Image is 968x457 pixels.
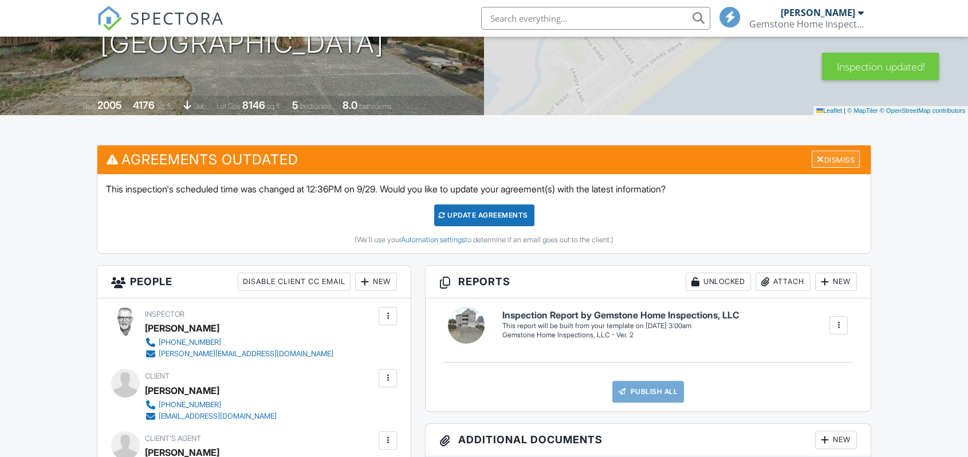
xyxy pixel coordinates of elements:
span: bathrooms [359,102,392,111]
div: Inspection updated! [822,53,939,80]
div: Disable Client CC Email [238,273,351,291]
div: 8146 [242,99,265,111]
a: [EMAIL_ADDRESS][DOMAIN_NAME] [145,411,277,422]
div: This inspection's scheduled time was changed at 12:36PM on 9/29. Would you like to update your ag... [97,174,871,253]
img: The Best Home Inspection Software - Spectora [97,6,122,31]
span: Client's Agent [145,434,201,443]
span: SPECTORA [130,6,224,30]
h3: Reports [426,266,871,298]
a: © MapTiler [847,107,878,114]
div: Unlocked [686,273,751,291]
input: Search everything... [481,7,710,30]
h3: Agreements Outdated [97,145,871,174]
h6: Inspection Report by Gemstone Home Inspections, LLC [502,310,739,321]
div: New [355,273,397,291]
span: bedrooms [300,102,332,111]
div: Attach [755,273,810,291]
a: Leaflet [816,107,842,114]
div: [PHONE_NUMBER] [159,400,221,409]
div: Dismiss [812,151,860,168]
div: New [815,431,857,449]
span: Built [83,102,96,111]
a: © OpenStreetMap contributors [880,107,965,114]
div: 4176 [133,99,155,111]
div: [PERSON_NAME] [145,382,219,399]
div: [PERSON_NAME] [145,320,219,337]
div: Gemstone Home Inspections, LLC [749,18,864,30]
span: | [844,107,845,114]
a: [PHONE_NUMBER] [145,337,333,348]
div: Update Agreements [434,204,534,226]
span: Inspector [145,310,184,318]
h3: People [97,266,411,298]
div: [PERSON_NAME] [781,7,855,18]
a: Publish All [612,381,684,403]
div: 5 [292,99,298,111]
div: This report will be built from your template on [DATE] 3:00am [502,321,739,330]
h3: Additional Documents [426,424,871,456]
a: [PERSON_NAME][EMAIL_ADDRESS][DOMAIN_NAME] [145,348,333,360]
a: [PHONE_NUMBER] [145,399,277,411]
a: Automation settings [401,235,465,244]
div: 2005 [97,99,122,111]
div: [EMAIL_ADDRESS][DOMAIN_NAME] [159,412,277,421]
div: (We'll use your to determine if an email goes out to the client.) [106,235,862,245]
div: [PERSON_NAME][EMAIL_ADDRESS][DOMAIN_NAME] [159,349,333,358]
span: Client [145,372,170,380]
div: [PHONE_NUMBER] [159,338,221,347]
span: sq. ft. [156,102,172,111]
div: 8.0 [343,99,357,111]
span: sq.ft. [267,102,281,111]
span: slab [193,102,206,111]
div: New [815,273,857,291]
span: Lot Size [217,102,241,111]
a: SPECTORA [97,15,224,40]
div: Gemstone Home Inspections, LLC - Ver. 2 [502,330,739,340]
